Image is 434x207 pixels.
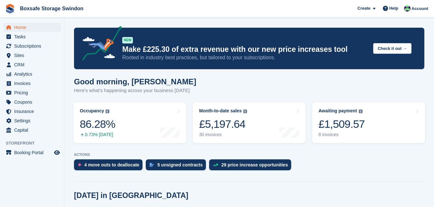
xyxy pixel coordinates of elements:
[312,102,425,143] a: Awaiting payment £1,509.57 8 invoices
[80,132,115,137] div: 0.73% [DATE]
[199,132,247,137] div: 30 invoices
[78,163,81,167] img: move_outs_to_deallocate_icon-f764333ba52eb49d3ac5e1228854f67142a1ed5810a6f6cc68b1a99e826820c5.svg
[199,118,247,131] div: £5,197.64
[14,107,53,116] span: Insurance
[14,32,53,41] span: Tasks
[359,109,363,113] img: icon-info-grey-7440780725fd019a000dd9b08b2336e03edf1995a4989e88bcd33f0948082b44.svg
[17,3,86,14] a: Boxsafe Storage Swindon
[411,5,428,12] span: Account
[404,5,411,12] img: Kim Virabi
[209,159,294,174] a: 29 price increase opportunities
[53,149,61,156] a: Preview store
[6,140,64,146] span: Storefront
[14,70,53,79] span: Analytics
[14,148,53,157] span: Booking Portal
[84,162,139,167] div: 4 move outs to deallocate
[14,60,53,69] span: CRM
[74,191,188,200] h2: [DATE] in [GEOGRAPHIC_DATA]
[157,162,203,167] div: 5 unsigned contracts
[106,109,109,113] img: icon-info-grey-7440780725fd019a000dd9b08b2336e03edf1995a4989e88bcd33f0948082b44.svg
[319,108,357,114] div: Awaiting payment
[122,37,133,43] div: NEW
[14,126,53,135] span: Capital
[193,102,306,143] a: Month-to-date sales £5,197.64 30 invoices
[357,5,370,12] span: Create
[80,118,115,131] div: 86.28%
[14,116,53,125] span: Settings
[373,43,411,54] button: Check it out →
[243,109,247,113] img: icon-info-grey-7440780725fd019a000dd9b08b2336e03edf1995a4989e88bcd33f0948082b44.svg
[80,108,104,114] div: Occupancy
[74,159,146,174] a: 4 move outs to deallocate
[3,23,61,32] a: menu
[3,98,61,107] a: menu
[221,162,288,167] div: 29 price increase opportunities
[3,51,61,60] a: menu
[14,79,53,88] span: Invoices
[3,116,61,125] a: menu
[14,98,53,107] span: Coupons
[122,45,368,54] p: Make £225.30 of extra revenue with our new price increases tool
[3,70,61,79] a: menu
[14,42,53,51] span: Subscriptions
[14,51,53,60] span: Sites
[199,108,242,114] div: Month-to-date sales
[389,5,398,12] span: Help
[14,23,53,32] span: Home
[3,32,61,41] a: menu
[14,88,53,97] span: Pricing
[3,88,61,97] a: menu
[3,148,61,157] a: menu
[213,164,218,166] img: price_increase_opportunities-93ffe204e8149a01c8c9dc8f82e8f89637d9d84a8eef4429ea346261dce0b2c0.svg
[3,60,61,69] a: menu
[146,159,209,174] a: 5 unsigned contracts
[3,79,61,88] a: menu
[3,107,61,116] a: menu
[74,87,196,94] p: Here's what's happening across your business [DATE]
[150,163,154,167] img: contract_signature_icon-13c848040528278c33f63329250d36e43548de30e8caae1d1a13099fd9432cc5.svg
[122,54,368,61] p: Rooted in industry best practices, but tailored to your subscriptions.
[74,77,196,86] h1: Good morning, [PERSON_NAME]
[3,42,61,51] a: menu
[319,118,365,131] div: £1,509.57
[73,102,186,143] a: Occupancy 86.28% 0.73% [DATE]
[319,132,365,137] div: 8 invoices
[3,126,61,135] a: menu
[5,4,15,14] img: stora-icon-8386f47178a22dfd0bd8f6a31ec36ba5ce8667c1dd55bd0f319d3a0aa187defe.svg
[74,153,424,157] p: ACTIONS
[77,26,122,63] img: price-adjustments-announcement-icon-8257ccfd72463d97f412b2fc003d46551f7dbcb40ab6d574587a9cd5c0d94...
